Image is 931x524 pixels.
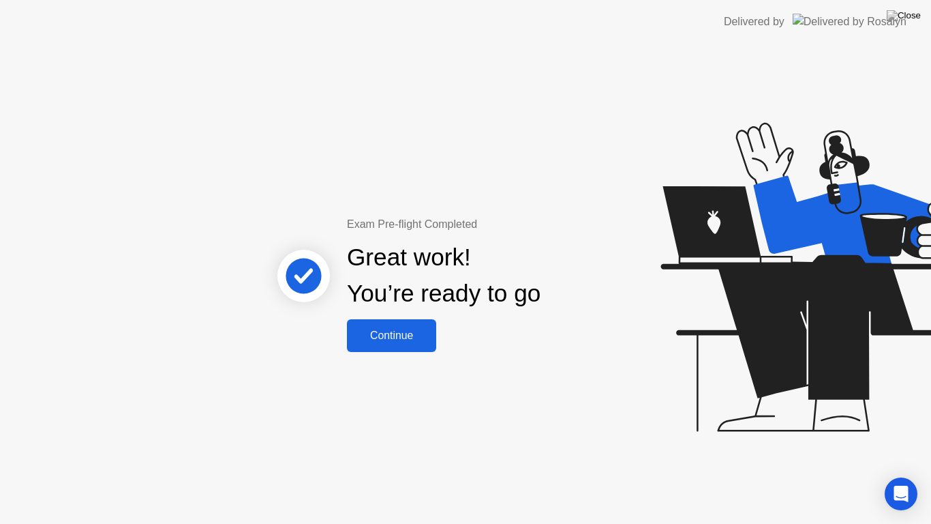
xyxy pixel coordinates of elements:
[793,14,906,29] img: Delivered by Rosalyn
[351,330,432,342] div: Continue
[347,239,540,312] div: Great work! You’re ready to go
[724,14,784,30] div: Delivered by
[885,478,917,510] div: Open Intercom Messenger
[347,216,628,233] div: Exam Pre-flight Completed
[347,319,436,352] button: Continue
[887,10,921,21] img: Close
